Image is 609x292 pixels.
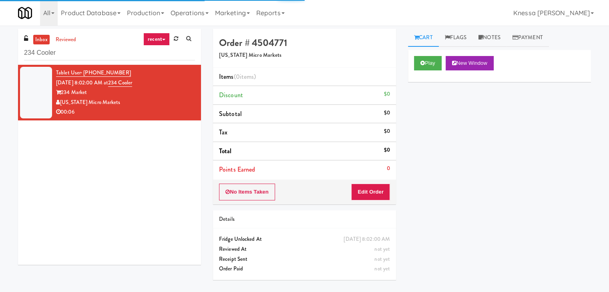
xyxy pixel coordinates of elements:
li: Tablet User· [PHONE_NUMBER][DATE] 8:02:00 AM at234 Cooler234 Market[US_STATE] Micro Markets00:06 [18,65,201,120]
div: Order Paid [219,264,390,274]
div: $0 [384,126,390,136]
span: not yet [374,255,390,263]
div: Receipt Sent [219,254,390,264]
ng-pluralize: items [240,72,254,81]
div: Details [219,214,390,224]
a: Notes [472,29,506,47]
span: Discount [219,90,243,100]
button: New Window [446,56,494,70]
div: $0 [384,108,390,118]
div: 00:06 [56,107,195,117]
div: $0 [384,145,390,155]
h4: Order # 4504771 [219,38,390,48]
span: Tax [219,128,227,137]
a: Flags [439,29,473,47]
span: (0 ) [234,72,256,81]
a: Tablet User· [PHONE_NUMBER] [56,69,131,77]
div: 0 [387,164,390,174]
span: not yet [374,245,390,253]
button: Edit Order [351,184,390,200]
span: [DATE] 8:02:00 AM at [56,79,108,86]
span: Subtotal [219,109,242,118]
button: Play [414,56,442,70]
input: Search vision orders [24,46,195,60]
div: Fridge Unlocked At [219,234,390,244]
div: [DATE] 8:02:00 AM [344,234,390,244]
a: Cart [408,29,439,47]
span: not yet [374,265,390,272]
div: [US_STATE] Micro Markets [56,98,195,108]
span: · [PHONE_NUMBER] [81,69,131,76]
span: Items [219,72,256,81]
div: 234 Market [56,88,195,98]
div: $0 [384,89,390,99]
a: inbox [33,35,50,45]
a: recent [143,33,170,46]
a: Payment [506,29,549,47]
span: Total [219,146,232,156]
span: Points Earned [219,165,255,174]
a: reviewed [54,35,78,45]
div: Reviewed At [219,244,390,254]
a: 234 Cooler [108,79,132,87]
h5: [US_STATE] Micro Markets [219,52,390,58]
img: Micromart [18,6,32,20]
button: No Items Taken [219,184,275,200]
